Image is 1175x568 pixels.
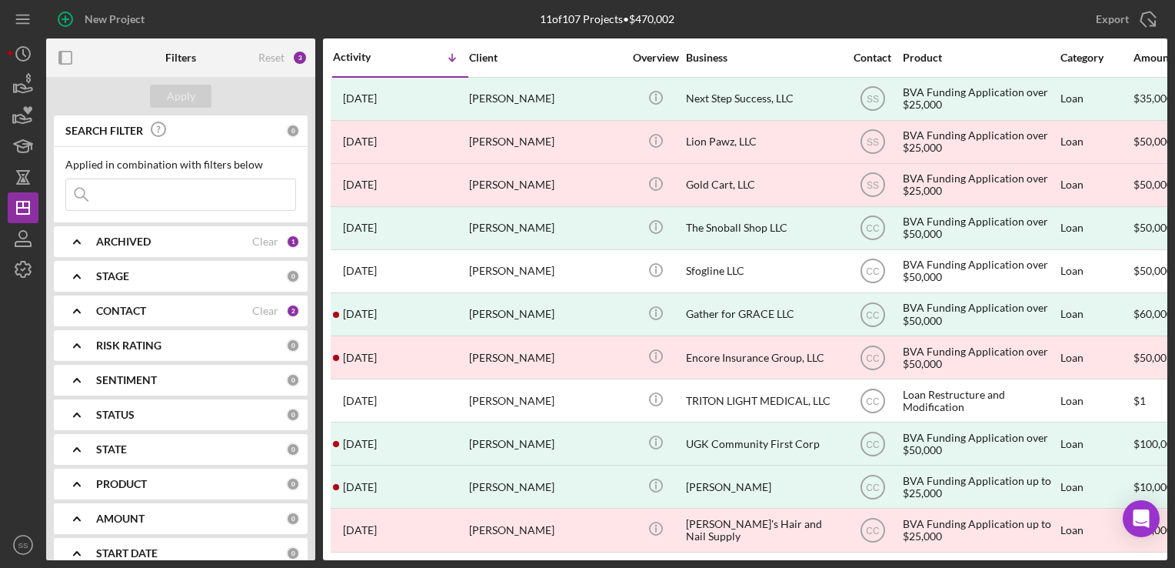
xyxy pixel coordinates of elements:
[866,396,880,406] text: CC
[1060,79,1132,119] div: Loan
[96,443,127,456] b: STATE
[1060,208,1132,249] div: Loan
[96,547,158,560] b: START DATE
[903,165,1057,205] div: BVA Funding Application over $25,000
[469,510,623,550] div: [PERSON_NAME]
[866,352,880,363] text: CC
[65,159,296,171] div: Applied in combination with filters below
[686,423,840,464] div: UGK Community First Corp
[18,541,28,550] text: SS
[96,513,145,525] b: AMOUNT
[1060,510,1132,550] div: Loan
[1060,251,1132,292] div: Loan
[167,85,195,108] div: Apply
[469,52,623,64] div: Client
[469,251,623,292] div: [PERSON_NAME]
[1060,294,1132,335] div: Loan
[903,423,1057,464] div: BVA Funding Application over $50,000
[903,337,1057,378] div: BVA Funding Application over $50,000
[866,266,880,277] text: CC
[903,122,1057,162] div: BVA Funding Application over $25,000
[46,4,160,35] button: New Project
[686,52,840,64] div: Business
[469,466,623,507] div: [PERSON_NAME]
[333,51,401,63] div: Activity
[686,165,840,205] div: Gold Cart, LLC
[286,339,300,352] div: 0
[866,309,880,320] text: CC
[343,308,377,320] time: 2025-02-21 13:21
[866,482,880,493] text: CC
[286,408,300,422] div: 0
[469,122,623,162] div: [PERSON_NAME]
[686,122,840,162] div: Lion Pawz, LLC
[286,443,300,456] div: 0
[96,236,151,248] b: ARCHIVED
[469,380,623,421] div: [PERSON_NAME]
[343,438,377,450] time: 2025-01-06 19:45
[96,478,147,490] b: PRODUCT
[903,380,1057,421] div: Loan Restructure and Modification
[469,165,623,205] div: [PERSON_NAME]
[1060,423,1132,464] div: Loan
[686,510,840,550] div: [PERSON_NAME]'s Hair and Nail Supply
[286,269,300,283] div: 0
[469,79,623,119] div: [PERSON_NAME]
[866,223,880,234] text: CC
[903,466,1057,507] div: BVA Funding Application up to $25,000
[686,251,840,292] div: Sfogline LLC
[866,180,878,191] text: SS
[165,52,196,64] b: Filters
[96,374,157,386] b: SENTIMENT
[1080,4,1167,35] button: Export
[286,477,300,491] div: 0
[343,179,377,191] time: 2025-07-08 16:45
[1060,122,1132,162] div: Loan
[866,94,878,105] text: SS
[286,235,300,249] div: 1
[286,124,300,138] div: 0
[343,265,377,277] time: 2025-05-30 18:38
[686,294,840,335] div: Gather for GRACE LLC
[96,339,161,352] b: RISK RATING
[343,395,377,407] time: 2025-01-13 15:14
[540,13,674,25] div: 11 of 107 Projects • $470,002
[903,208,1057,249] div: BVA Funding Application over $50,000
[866,439,880,449] text: CC
[286,304,300,318] div: 2
[903,294,1057,335] div: BVA Funding Application over $50,000
[1096,4,1129,35] div: Export
[1060,52,1132,64] div: Category
[469,294,623,335] div: [PERSON_NAME]
[1123,500,1160,537] div: Open Intercom Messenger
[150,85,211,108] button: Apply
[252,236,278,248] div: Clear
[903,52,1057,64] div: Product
[686,337,840,378] div: Encore Insurance Group, LLC
[252,305,278,317] div: Clear
[469,423,623,464] div: [PERSON_NAME]
[903,79,1057,119] div: BVA Funding Application over $25,000
[686,466,840,507] div: [PERSON_NAME]
[844,52,901,64] div: Contact
[292,50,308,65] div: 3
[686,79,840,119] div: Next Step Success, LLC
[686,380,840,421] div: TRITON LIGHT MEDICAL, LLC
[1060,380,1132,421] div: Loan
[343,92,377,105] time: 2025-07-30 18:51
[343,524,377,536] time: 2024-10-18 13:55
[469,208,623,249] div: [PERSON_NAME]
[686,208,840,249] div: The Snoball Shop LLC
[1060,165,1132,205] div: Loan
[1060,337,1132,378] div: Loan
[903,251,1057,292] div: BVA Funding Application over $50,000
[8,530,38,560] button: SS
[286,512,300,526] div: 0
[96,305,146,317] b: CONTACT
[258,52,285,64] div: Reset
[343,481,377,493] time: 2024-12-19 14:52
[627,52,684,64] div: Overview
[903,510,1057,550] div: BVA Funding Application up to $25,000
[469,337,623,378] div: [PERSON_NAME]
[343,222,377,234] time: 2025-06-23 16:04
